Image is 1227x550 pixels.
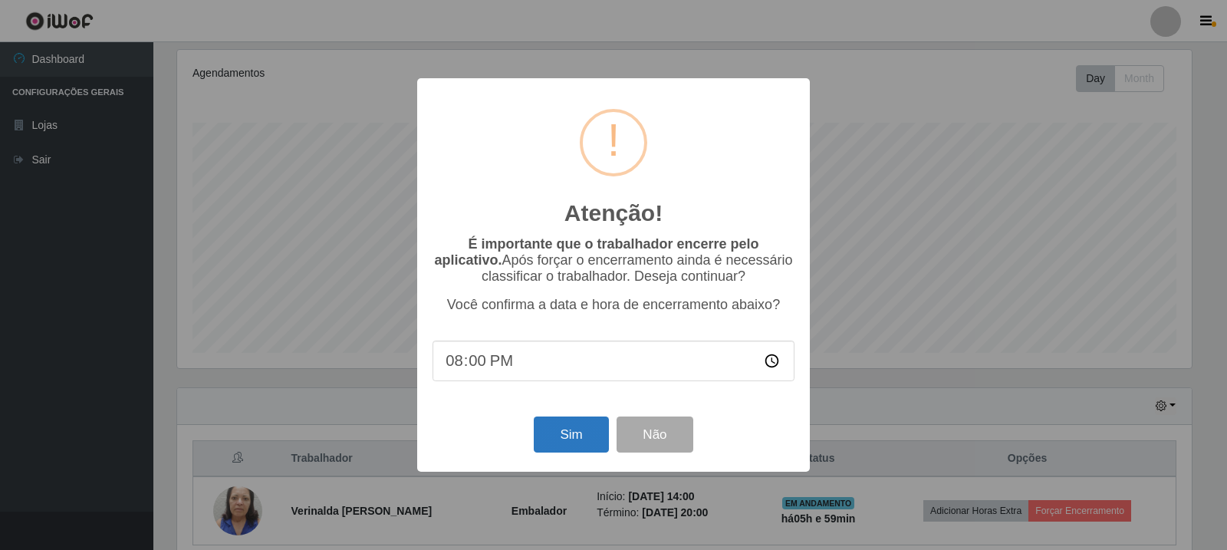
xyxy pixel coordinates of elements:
[534,417,608,453] button: Sim
[433,297,794,313] p: Você confirma a data e hora de encerramento abaixo?
[617,417,692,453] button: Não
[564,199,663,227] h2: Atenção!
[433,236,794,285] p: Após forçar o encerramento ainda é necessário classificar o trabalhador. Deseja continuar?
[434,236,758,268] b: É importante que o trabalhador encerre pelo aplicativo.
